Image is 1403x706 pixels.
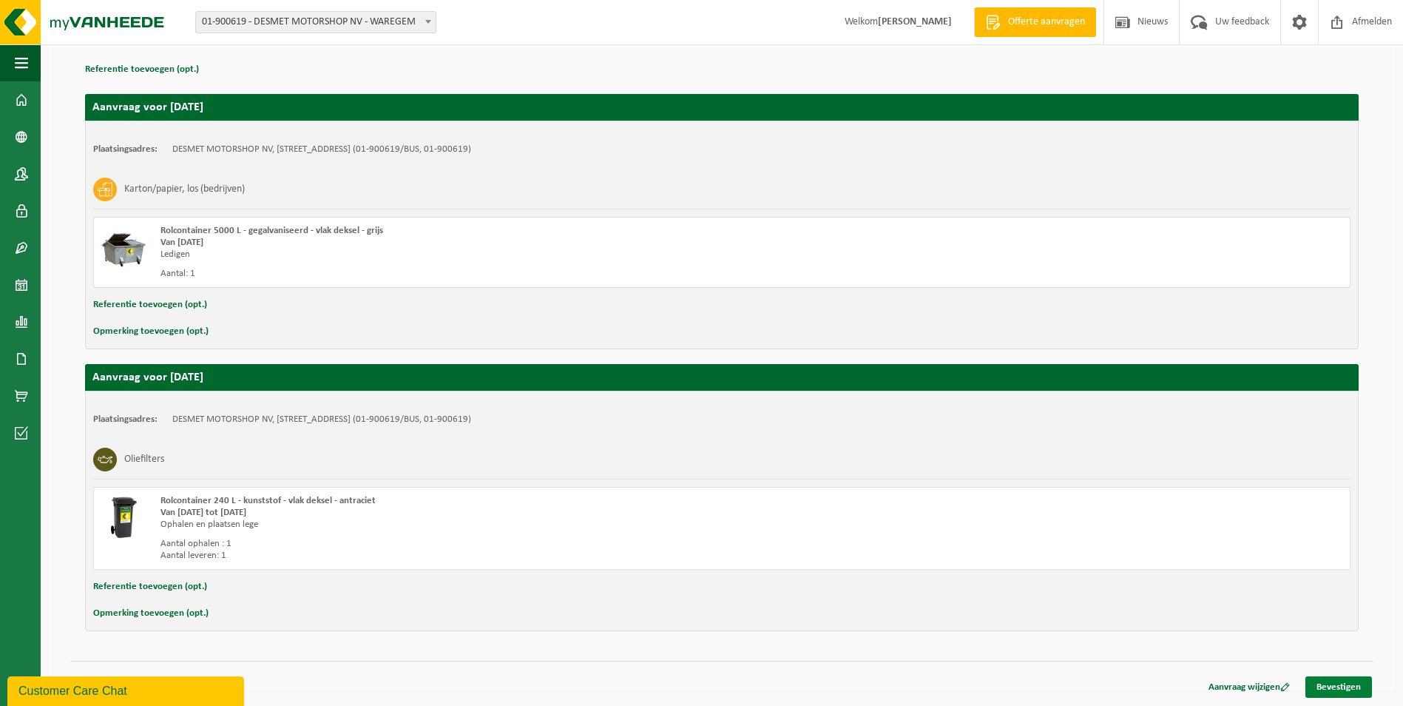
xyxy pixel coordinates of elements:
button: Referentie toevoegen (opt.) [93,295,207,315]
div: Ledigen [160,249,781,260]
h3: Karton/papier, los (bedrijven) [124,178,245,201]
img: WB-5000-GAL-GY-01.png [101,225,146,269]
span: Rolcontainer 240 L - kunststof - vlak deksel - antraciet [160,496,376,505]
strong: Van [DATE] [160,238,203,247]
span: Offerte aanvragen [1004,15,1089,30]
a: Offerte aanvragen [974,7,1096,37]
button: Referentie toevoegen (opt.) [93,577,207,596]
button: Referentie toevoegen (opt.) [85,60,199,79]
strong: Aanvraag voor [DATE] [92,101,203,113]
iframe: chat widget [7,673,247,706]
strong: Aanvraag voor [DATE] [92,372,203,383]
span: Rolcontainer 5000 L - gegalvaniseerd - vlak deksel - grijs [160,226,383,235]
button: Opmerking toevoegen (opt.) [93,604,209,623]
div: Aantal leveren: 1 [160,550,781,562]
h3: Oliefilters [124,448,164,471]
strong: Plaatsingsadres: [93,144,158,154]
strong: Van [DATE] tot [DATE] [160,508,246,517]
button: Opmerking toevoegen (opt.) [93,322,209,341]
div: Aantal: 1 [160,268,781,280]
span: 01-900619 - DESMET MOTORSHOP NV - WAREGEM [195,11,436,33]
td: DESMET MOTORSHOP NV, [STREET_ADDRESS] (01-900619/BUS, 01-900619) [172,144,471,155]
strong: Plaatsingsadres: [93,414,158,424]
span: 01-900619 - DESMET MOTORSHOP NV - WAREGEM [196,12,436,33]
div: Aantal ophalen : 1 [160,538,781,550]
strong: [PERSON_NAME] [878,16,952,27]
div: Ophalen en plaatsen lege [160,519,781,531]
td: DESMET MOTORSHOP NV, [STREET_ADDRESS] (01-900619/BUS, 01-900619) [172,414,471,426]
img: WB-0240-HPE-BK-01.png [101,495,146,539]
a: Bevestigen [1305,676,1372,698]
a: Aanvraag wijzigen [1197,676,1301,698]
